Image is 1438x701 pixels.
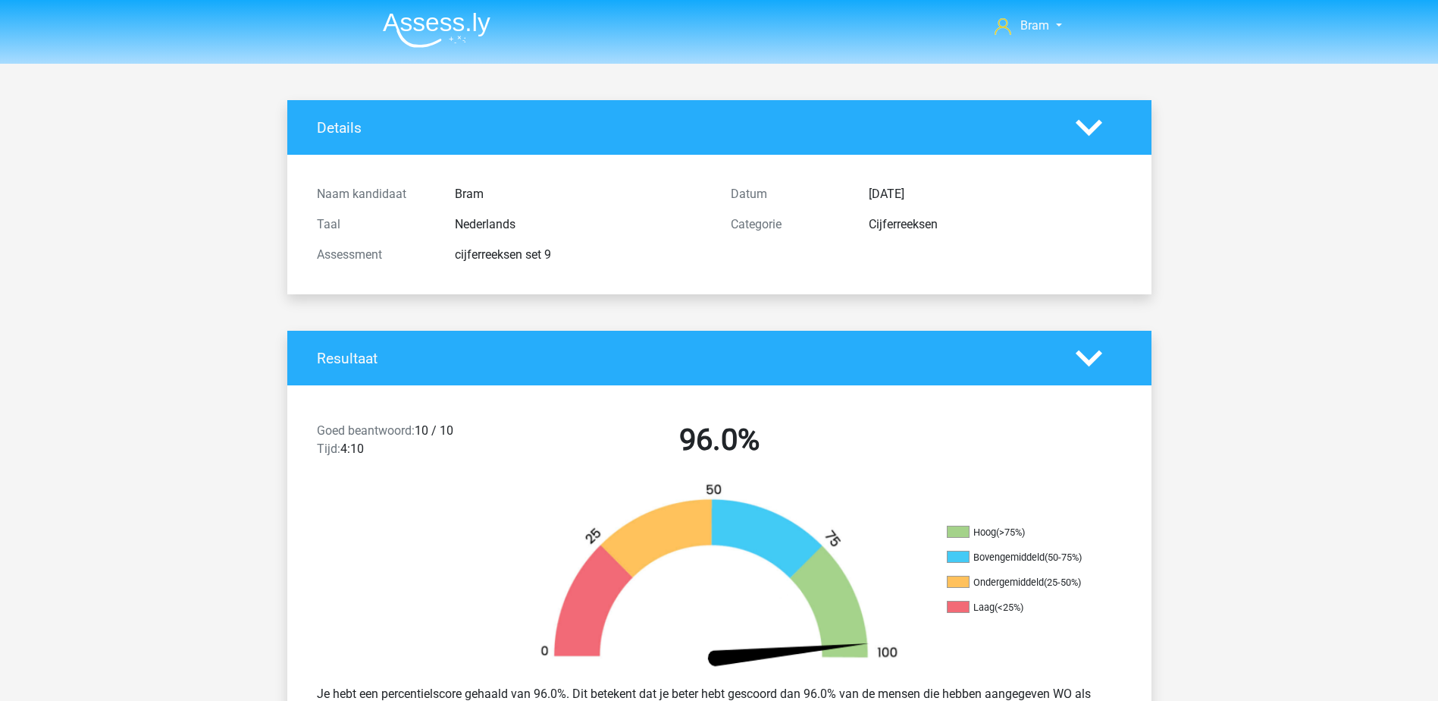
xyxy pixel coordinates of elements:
[317,350,1053,367] h4: Resultaat
[1045,552,1082,563] div: (50-75%)
[996,527,1025,538] div: (>75%)
[1044,577,1081,588] div: (25-50%)
[305,215,443,234] div: Taal
[443,246,719,264] div: cijferreeksen set 9
[947,576,1098,589] li: Ondergemiddeld
[443,185,719,203] div: Bram
[383,12,490,48] img: Assessly
[524,422,915,458] h2: 96.0%
[857,215,1133,234] div: Cijferreeksen
[305,422,512,464] div: 10 / 10 4:10
[719,185,857,203] div: Datum
[719,215,857,234] div: Categorie
[988,17,1067,35] a: Bram
[947,551,1098,564] li: Bovengemiddeld
[515,483,924,673] img: 96.83268ea44d82.png
[317,442,340,456] span: Tijd:
[317,423,415,438] span: Goed beantwoord:
[1020,18,1049,33] span: Bram
[947,526,1098,539] li: Hoog
[317,119,1053,137] h4: Details
[305,185,443,203] div: Naam kandidaat
[947,601,1098,615] li: Laag
[857,185,1133,203] div: [DATE]
[305,246,443,264] div: Assessment
[443,215,719,234] div: Nederlands
[995,602,1023,613] div: (<25%)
